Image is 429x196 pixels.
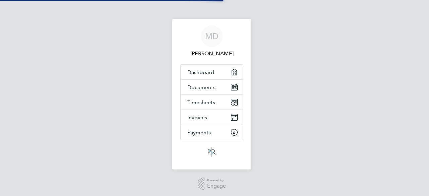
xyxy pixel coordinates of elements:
span: Dashboard [187,69,214,75]
span: Malcolm Devereux [180,50,243,58]
span: Engage [207,183,226,189]
span: Invoices [187,114,207,121]
a: Powered byEngage [198,178,226,190]
span: Documents [187,84,216,90]
span: MD [205,32,219,41]
nav: Main navigation [172,19,251,170]
a: Invoices [181,110,243,125]
a: Timesheets [181,95,243,110]
a: MD[PERSON_NAME] [180,25,243,58]
span: Powered by [207,178,226,183]
a: Documents [181,80,243,94]
a: Payments [181,125,243,140]
span: Timesheets [187,99,215,106]
a: Dashboard [181,65,243,79]
img: psrsolutions-logo-retina.png [206,147,218,157]
a: Go to home page [180,147,243,157]
span: Payments [187,129,211,136]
